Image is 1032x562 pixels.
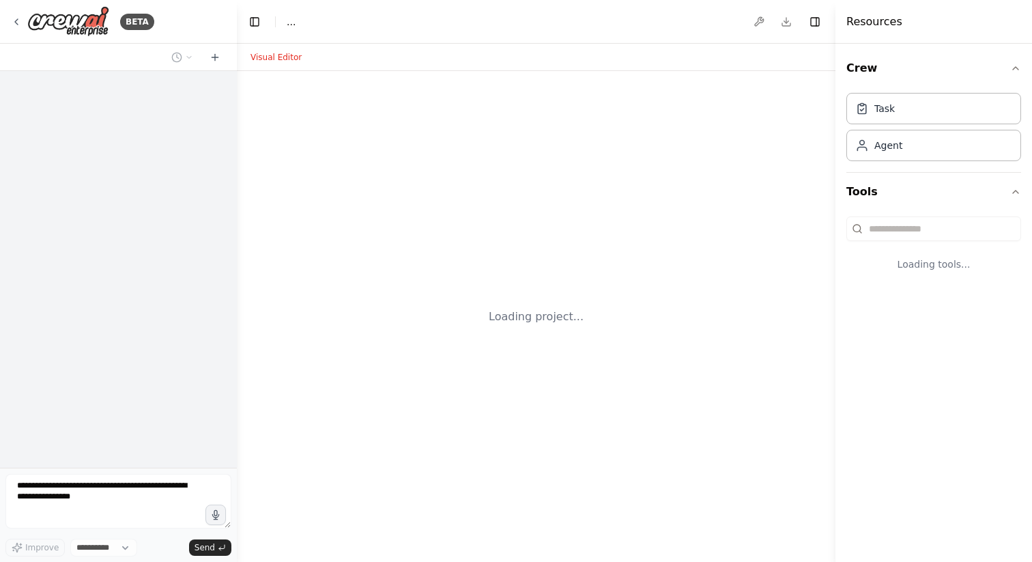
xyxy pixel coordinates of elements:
button: Improve [5,539,65,557]
h4: Resources [846,14,902,30]
button: Hide right sidebar [805,12,825,31]
button: Hide left sidebar [245,12,264,31]
div: Task [874,102,895,115]
span: Send [195,542,215,553]
div: BETA [120,14,154,30]
button: Start a new chat [204,49,226,66]
button: Tools [846,173,1021,211]
button: Switch to previous chat [166,49,199,66]
button: Click to speak your automation idea [205,505,226,525]
button: Visual Editor [242,49,310,66]
span: ... [287,15,296,29]
button: Crew [846,49,1021,87]
div: Loading project... [489,309,584,325]
div: Agent [874,139,902,152]
span: Improve [25,542,59,553]
button: Send [189,539,231,556]
img: Logo [27,6,109,37]
div: Tools [846,211,1021,293]
div: Crew [846,87,1021,172]
div: Loading tools... [846,247,1021,282]
nav: breadcrumb [287,15,296,29]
